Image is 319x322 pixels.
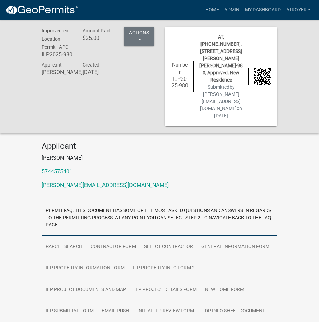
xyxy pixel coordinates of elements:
[42,182,169,188] a: [PERSON_NAME][EMAIL_ADDRESS][DOMAIN_NAME]
[86,236,140,258] a: Contractor Form
[222,3,242,16] a: Admin
[201,279,248,301] a: New Home Form
[200,84,242,118] span: Submitted on [DATE]
[124,27,154,46] button: Actions
[83,28,110,33] span: Amount Paid
[42,200,277,236] a: Permit FAQ. This document has some of the most asked questions and answers in regards to the perm...
[42,141,277,151] h4: Applicant
[197,236,274,258] a: General Information Form
[42,51,72,58] h6: ILP2025-980
[242,3,283,16] a: My Dashboard
[42,279,130,301] a: ILP Project Documents and Map
[172,62,188,75] span: Number
[83,62,99,68] span: Created
[42,154,277,162] p: [PERSON_NAME]
[203,3,222,16] a: Home
[42,168,72,175] a: 5744575401
[171,76,188,89] h6: ILP2025-980
[83,69,113,75] h6: [DATE]
[42,236,86,258] a: Parcel search
[42,69,72,75] h6: [PERSON_NAME]
[42,28,70,50] span: Improvement Location Permit - APC
[83,35,113,41] h6: $25.00
[42,258,129,279] a: ILP Property Information Form
[199,34,243,83] span: AT, [PHONE_NUMBER], [STREET_ADDRESS][PERSON_NAME][PERSON_NAME]-980, Approved, New Residence
[129,258,199,279] a: ILP Property Info Form 2
[254,68,271,85] img: QR code
[130,279,201,301] a: ILP Project Details Form
[140,236,197,258] a: Select contractor
[283,3,314,16] a: atroyer
[42,62,62,68] span: Applicant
